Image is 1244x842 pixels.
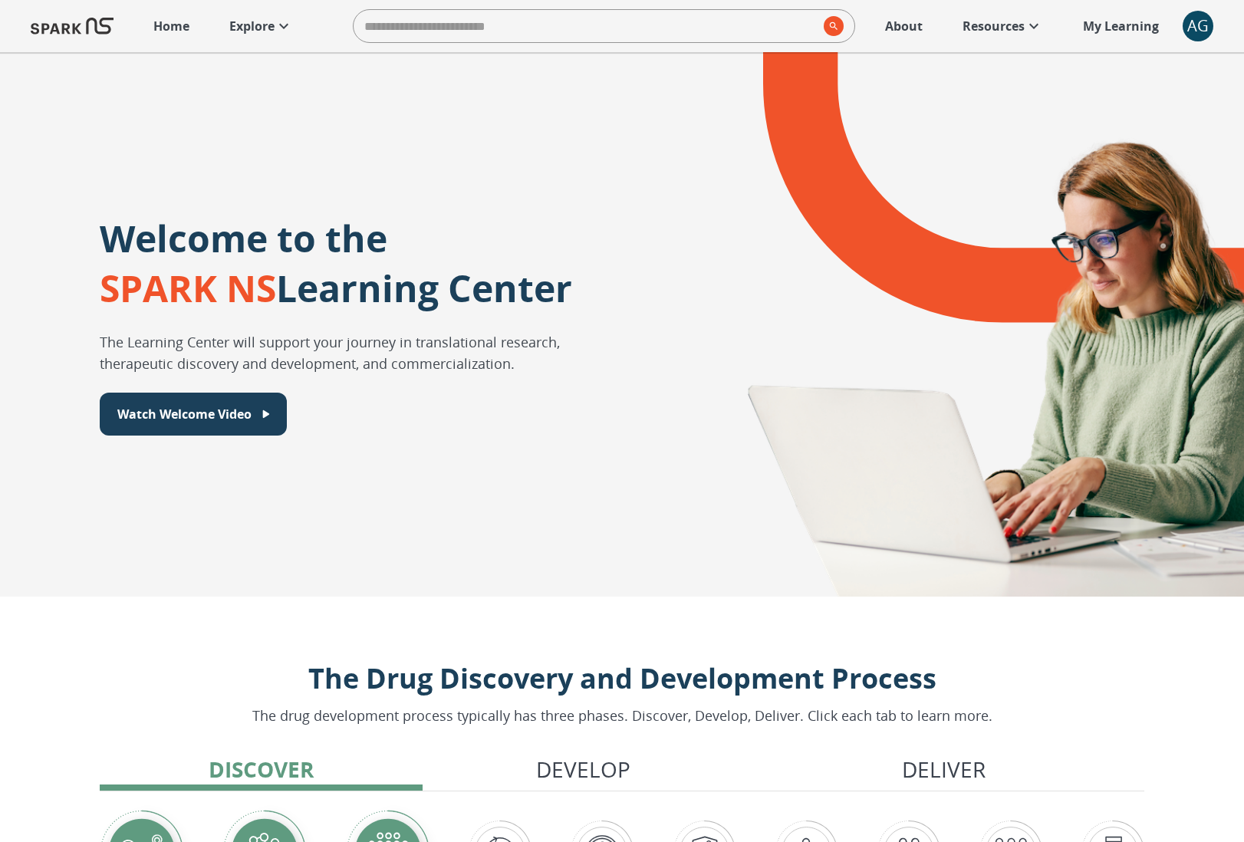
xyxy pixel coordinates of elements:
[963,17,1025,35] p: Resources
[146,9,197,43] a: Home
[100,263,276,313] span: SPARK NS
[902,753,986,785] p: Deliver
[672,52,1244,597] div: A montage of drug development icons and a SPARK NS logo design element
[209,753,314,785] p: Discover
[955,9,1051,43] a: Resources
[153,17,189,35] p: Home
[31,8,114,44] img: Logo of SPARK at Stanford
[1083,17,1159,35] p: My Learning
[252,658,992,699] p: The Drug Discovery and Development Process
[222,9,301,43] a: Explore
[229,17,275,35] p: Explore
[536,753,630,785] p: Develop
[117,405,252,423] p: Watch Welcome Video
[818,10,844,42] button: search
[1075,9,1167,43] a: My Learning
[1183,11,1213,41] div: AG
[252,706,992,726] p: The drug development process typically has three phases. Discover, Develop, Deliver. Click each t...
[100,393,287,436] button: Watch Welcome Video
[877,9,930,43] a: About
[100,213,572,313] p: Welcome to the Learning Center
[1183,11,1213,41] button: account of current user
[100,331,605,374] p: The Learning Center will support your journey in translational research, therapeutic discovery an...
[885,17,923,35] p: About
